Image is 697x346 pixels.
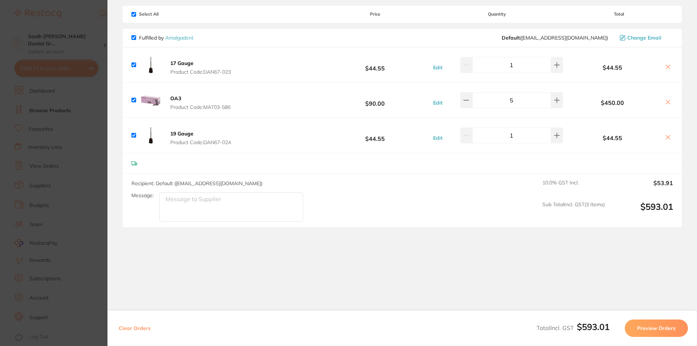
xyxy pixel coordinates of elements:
[565,135,660,141] b: $44.55
[321,58,429,72] b: $44.55
[131,180,262,187] span: Recipient: Default ( [EMAIL_ADDRESS][DOMAIN_NAME] )
[139,53,162,77] img: eXY5YnltOQ
[625,319,688,337] button: Preview Orders
[617,34,673,41] button: Change Email
[170,60,193,66] b: 17 Gauge
[565,99,660,106] b: $450.00
[502,35,608,41] span: info@amalgadent.com.au
[170,130,193,137] b: 19 Gauge
[542,180,605,196] span: 10.0 % GST Incl.
[117,319,153,337] button: Clear Orders
[321,129,429,142] b: $44.55
[627,35,661,41] span: Change Email
[502,34,520,41] b: Default
[611,202,673,221] output: $593.01
[170,139,231,145] span: Product Code: DAN67-024
[170,69,231,75] span: Product Code: DAN67-023
[565,12,673,17] span: Total
[542,202,605,221] span: Sub Total Incl. GST ( 3 Items)
[431,135,445,141] button: Edit
[577,321,610,332] b: $593.01
[429,12,565,17] span: Quantity
[168,130,233,146] button: 19 Gauge Product Code:DAN67-024
[321,12,429,17] span: Price
[565,64,660,71] b: $44.55
[131,12,204,17] span: Select All
[537,324,610,331] span: Total Incl. GST
[431,64,445,71] button: Edit
[168,60,233,75] button: 17 Gauge Product Code:DAN67-023
[168,95,233,110] button: OA3 Product Code:MAT03-586
[431,99,445,106] button: Edit
[611,180,673,196] output: $53.91
[170,95,181,102] b: OA3
[139,35,193,41] p: Fulfilled by
[321,93,429,107] b: $90.00
[139,124,162,147] img: c2tyZ25kNQ
[165,34,193,41] a: Amalgadent
[170,104,231,110] span: Product Code: MAT03-586
[131,192,154,199] label: Message:
[139,89,162,112] img: enZnb3diOA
